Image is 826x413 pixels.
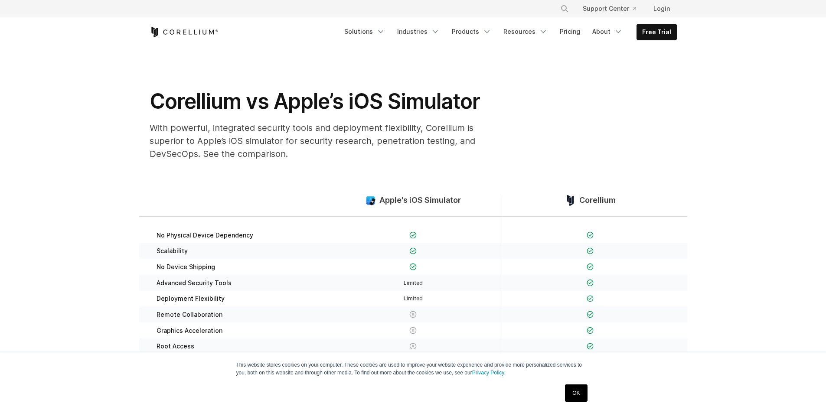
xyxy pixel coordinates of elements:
img: Checkmark [587,343,594,350]
img: Checkmark [409,231,417,239]
button: Search [557,1,572,16]
a: Products [447,24,496,39]
img: Checkmark [587,231,594,239]
a: Solutions [339,24,390,39]
img: Checkmark [587,279,594,286]
a: About [587,24,628,39]
span: Remote Collaboration [157,311,222,319]
img: Checkmark [409,263,417,270]
div: Navigation Menu [550,1,677,16]
span: Limited [404,280,423,286]
span: Scalability [157,247,188,255]
span: No Physical Device Dependency [157,231,253,239]
span: Graphics Acceleration [157,327,222,335]
img: X [409,327,417,334]
img: X [409,343,417,350]
span: Apple's iOS Simulator [379,195,461,205]
p: This website stores cookies on your computer. These cookies are used to improve your website expe... [236,361,590,377]
img: Checkmark [587,247,594,255]
a: Corellium Home [150,27,219,37]
img: Checkmark [587,327,594,334]
img: Checkmark [587,295,594,302]
span: Root Access [157,342,194,350]
img: Checkmark [587,311,594,318]
a: Pricing [555,24,585,39]
div: Navigation Menu [339,24,677,40]
span: Advanced Security Tools [157,279,232,287]
h1: Corellium vs Apple’s iOS Simulator [150,88,496,114]
a: Privacy Policy. [472,370,506,376]
img: Checkmark [409,247,417,255]
span: No Device Shipping [157,263,215,271]
p: With powerful, integrated security tools and deployment flexibility, Corellium is superior to App... [150,121,496,160]
span: Deployment Flexibility [157,295,225,302]
a: Free Trial [637,24,676,40]
img: X [409,311,417,318]
a: OK [565,384,587,402]
a: Industries [392,24,445,39]
span: Corellium [579,195,616,205]
a: Resources [498,24,553,39]
a: Login [646,1,677,16]
span: Limited [404,295,423,302]
img: Checkmark [587,263,594,270]
a: Support Center [576,1,643,16]
img: compare_ios-simulator--large [365,195,376,206]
